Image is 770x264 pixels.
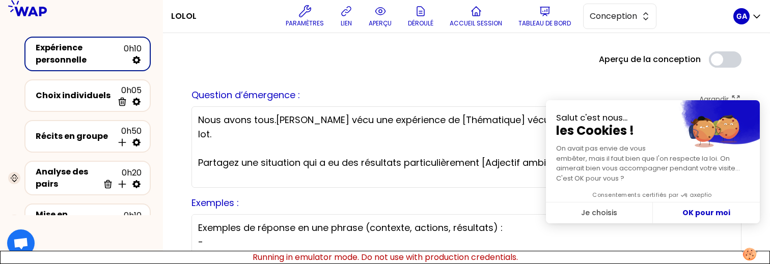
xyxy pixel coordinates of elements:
p: On avait pas envie de vous embêter, mais il faut bien que l'on respecte la loi. On aimerait bien ... [556,143,750,183]
label: Aperçu de la conception [599,53,701,66]
p: Déroulé [408,19,433,27]
button: GA [733,8,762,24]
span: Consentements certifiés par [592,192,678,198]
button: Accueil session [446,1,506,32]
button: aperçu [365,1,396,32]
p: Paramètres [286,19,324,27]
button: Conception [583,4,656,29]
span: les Cookies ! [556,123,750,138]
p: lien [341,19,352,27]
label: Question d’émergence : [191,89,300,101]
svg: Axeptio [681,180,711,211]
label: Exemples : [191,196,239,209]
button: Accepter les cookies [653,202,760,224]
div: Analyse des pairs [36,166,99,190]
textarea: Nous avons tous.[PERSON_NAME] vécu une expérience de [Thématique] vécue en tant que [Profil de pa... [191,106,741,188]
textarea: Exemples de réponse en une phrase (contexte, actions, résultats) : - - [191,214,741,256]
button: Tableau de bord [514,1,575,32]
div: Récits en groupe [36,130,113,142]
div: 0h05 [113,84,142,107]
p: Tableau de bord [518,19,571,27]
p: GA [736,11,747,21]
button: Paramètres [282,1,328,32]
small: Salut c'est nous... [556,112,750,123]
div: Expérience personnelle [36,42,124,66]
a: Ouvrir le chat [7,229,35,257]
div: 0h10 [124,43,142,65]
div: 0h20 [99,167,142,189]
div: 0h50 [113,125,142,148]
div: Choix individuels [36,90,113,102]
div: Mise en commun [36,209,99,233]
button: lien [336,1,356,32]
button: Je choisis les cookies à configurer [546,202,653,224]
p: Accueil session [450,19,502,27]
button: Déroulé [404,1,437,32]
button: Consentements certifiés par [587,189,718,202]
p: Agrandir [699,94,729,104]
div: 0h10 [99,210,142,232]
span: Conception [590,10,636,22]
p: aperçu [369,19,392,27]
